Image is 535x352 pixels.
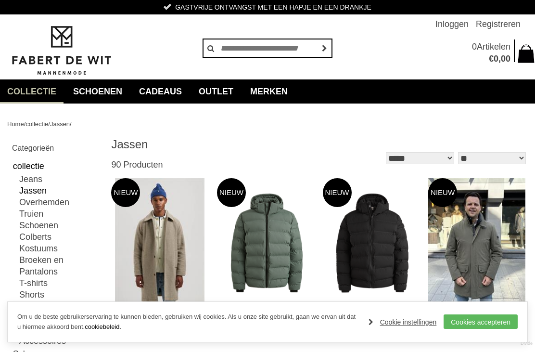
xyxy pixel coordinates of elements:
[19,254,101,277] a: Broeken en Pantalons
[217,193,317,293] img: CAST IRON Cja2509145 Jassen
[472,42,477,52] span: 0
[494,54,498,64] span: 0
[19,231,101,243] a: Colberts
[85,323,119,330] a: cookiebeleid
[191,79,241,104] a: Outlet
[7,25,115,77] img: Fabert de Wit
[476,14,521,34] a: Registreren
[70,120,72,128] span: /
[444,314,518,329] a: Cookies accepteren
[25,120,48,128] a: collectie
[19,220,101,231] a: Schoenen
[12,159,101,173] a: collectie
[48,120,50,128] span: /
[19,185,101,196] a: Jassen
[50,120,70,128] a: Jassen
[369,315,437,329] a: Cookie instellingen
[477,42,510,52] span: Artikelen
[24,120,26,128] span: /
[12,142,101,154] h2: Categorieën
[111,137,319,152] h1: Jassen
[243,79,295,104] a: Merken
[323,193,422,293] img: CAST IRON Cja2509145 Jassen
[19,196,101,208] a: Overhemden
[498,54,501,64] span: ,
[115,178,204,308] img: Dstrezzed 101612 Jassen
[17,312,359,332] p: Om u de beste gebruikerservaring te kunnen bieden, gebruiken wij cookies. Als u onze site gebruik...
[476,298,519,341] a: Terug naar boven
[19,300,101,312] a: Vesten en Gilets
[111,160,163,169] span: 90 Producten
[19,243,101,254] a: Kostuums
[19,289,101,300] a: Shorts
[435,14,469,34] a: Inloggen
[501,54,510,64] span: 00
[7,120,24,128] a: Home
[19,208,101,220] a: Truien
[19,173,101,185] a: Jeans
[132,79,189,104] a: Cadeaus
[428,178,525,308] img: PEUTEREY Peu5573 01191942 Jassen
[19,277,101,289] a: T-shirts
[489,54,494,64] span: €
[66,79,129,104] a: Schoenen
